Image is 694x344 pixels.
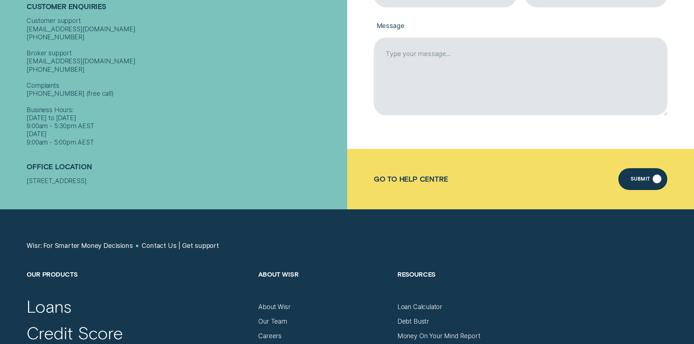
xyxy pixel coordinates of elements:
a: Credit Score [27,323,123,344]
a: About Wisr [258,303,290,311]
h2: Customer Enquiries [27,3,343,17]
div: [STREET_ADDRESS] [27,177,343,185]
h2: Resources [397,270,528,303]
a: Contact Us | Get support [142,242,219,250]
button: Submit [618,168,667,190]
h2: Our Products [27,270,250,303]
a: Loans [27,296,71,317]
a: Wisr: For Smarter Money Decisions [27,242,133,250]
a: Go to Help Centre [374,175,448,183]
h2: About Wisr [258,270,389,303]
a: Careers [258,332,282,340]
a: Money On Your Mind Report [397,332,481,340]
div: Customer support [EMAIL_ADDRESS][DOMAIN_NAME] [PHONE_NUMBER] Broker support [EMAIL_ADDRESS][DOMAI... [27,17,343,147]
a: Loan Calculator [397,303,442,311]
a: Debt Bustr [397,317,429,325]
h2: Office Location [27,162,343,177]
a: Our Team [258,317,287,325]
label: Message [374,15,667,37]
